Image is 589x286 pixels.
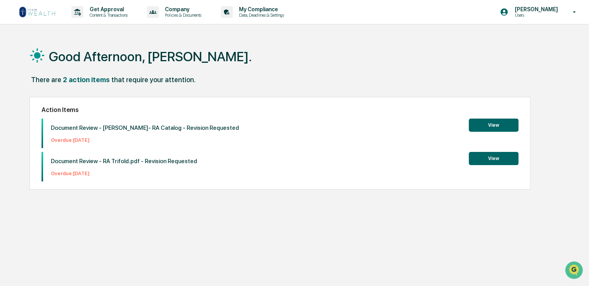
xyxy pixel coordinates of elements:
[111,76,196,84] div: that require your attention.
[233,6,288,12] p: My Compliance
[508,6,561,12] p: [PERSON_NAME]
[469,119,518,132] button: View
[564,260,585,281] iframe: Open customer support
[8,16,141,29] p: How can we help?
[5,109,52,123] a: 🔎Data Lookup
[16,98,50,105] span: Preclearance
[55,131,94,137] a: Powered byPylon
[42,106,519,114] h2: Action Items
[77,131,94,137] span: Pylon
[51,137,239,143] p: Overdue: [DATE]
[56,98,62,105] div: 🗄️
[63,76,110,84] div: 2 action items
[8,113,14,119] div: 🔎
[132,62,141,71] button: Start new chat
[53,95,99,109] a: 🗄️Attestations
[31,76,61,84] div: There are
[83,6,132,12] p: Get Approval
[26,67,98,73] div: We're available if you need us!
[508,12,561,18] p: Users
[49,49,252,64] h1: Good Afternoon, [PERSON_NAME].
[159,12,205,18] p: Policies & Documents
[159,6,205,12] p: Company
[51,158,197,165] p: Document Review - RA Trifold.pdf - Revision Requested
[16,112,49,120] span: Data Lookup
[233,12,288,18] p: Data, Deadlines & Settings
[8,98,14,105] div: 🖐️
[8,59,22,73] img: 1746055101610-c473b297-6a78-478c-a979-82029cc54cd1
[469,154,518,162] a: View
[64,98,96,105] span: Attestations
[83,12,132,18] p: Content & Transactions
[51,171,197,176] p: Overdue: [DATE]
[469,121,518,128] a: View
[26,59,127,67] div: Start new chat
[19,6,56,18] img: logo
[5,95,53,109] a: 🖐️Preclearance
[469,152,518,165] button: View
[51,124,239,131] p: Document Review - [PERSON_NAME]- RA Catalog - Revision Requested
